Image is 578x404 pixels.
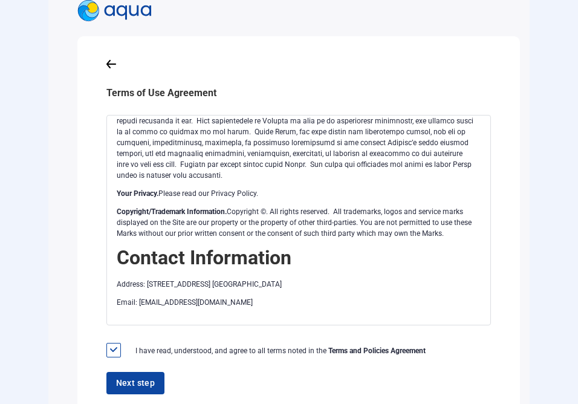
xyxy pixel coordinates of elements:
[106,372,165,394] button: Next step
[117,297,476,308] p: Email: [EMAIL_ADDRESS][DOMAIN_NAME]
[328,347,426,355] strong: Terms and Policies Agreement
[117,279,476,290] p: Address: [STREET_ADDRESS] [GEOGRAPHIC_DATA]
[116,376,155,391] span: Next step
[117,246,476,269] h2: Contact Information
[117,50,476,181] p: Lorem Ipsum dolorsitam con adipis elitseddo eiusmod tem inc ut laboreetd mag ali en adm Veni. Qui...
[106,87,216,99] span: Terms of Use Agreement
[117,188,476,199] p: Please read our Privacy Policy.
[117,189,158,198] strong: Your Privacy.
[117,207,227,216] strong: Copyright/Trademark Information.
[117,206,476,239] p: Copyright ©. All rights reserved. All trademarks, logos and service marks displayed on the Site a...
[135,347,426,355] span: I have read, understood, and agree to all terms noted in the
